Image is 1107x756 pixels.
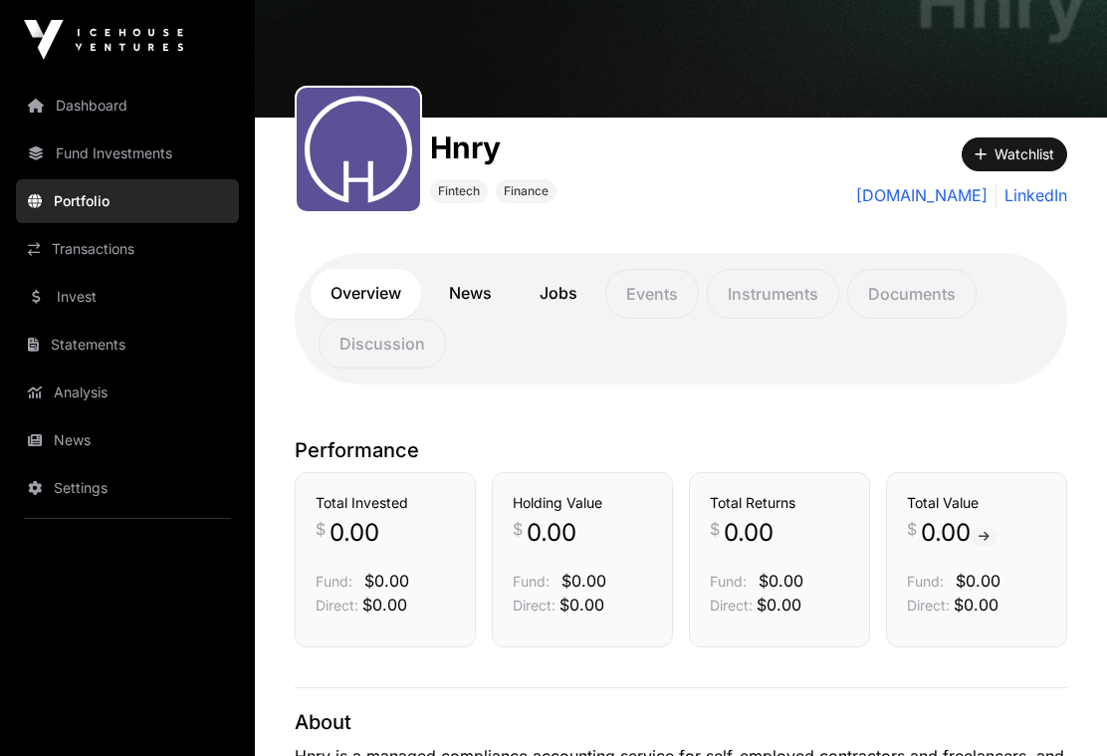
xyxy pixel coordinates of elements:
img: Icehouse Ventures Logo [24,20,183,60]
span: 0.00 [724,517,774,549]
span: Direct: [513,597,555,614]
button: Watchlist [962,137,1067,171]
p: Events [605,269,699,319]
h3: Total Invested [316,493,455,513]
span: Fund: [710,573,747,590]
a: News [16,418,239,462]
p: Performance [295,436,1067,464]
span: $ [710,517,720,541]
span: $0.00 [954,595,998,615]
a: Portfolio [16,179,239,223]
span: Fund: [316,573,352,590]
h3: Total Value [907,493,1046,513]
span: $0.00 [561,571,606,591]
span: $0.00 [759,571,803,591]
span: $ [316,517,326,541]
a: Statements [16,323,239,367]
a: LinkedIn [996,183,1067,207]
span: 0.00 [330,517,379,549]
span: 0.00 [527,517,576,549]
span: Finance [504,183,549,199]
p: About [295,708,1067,736]
span: $0.00 [956,571,1000,591]
a: Transactions [16,227,239,271]
p: Instruments [707,269,839,319]
a: Overview [311,269,421,319]
span: $0.00 [757,595,801,615]
h3: Total Returns [710,493,849,513]
span: Fintech [438,183,480,199]
a: Invest [16,275,239,319]
p: Documents [847,269,977,319]
span: Fund: [513,573,550,590]
span: 0.00 [921,517,997,549]
a: Settings [16,466,239,510]
h1: Hnry [430,129,556,165]
iframe: Chat Widget [1007,660,1107,756]
span: $0.00 [362,595,407,615]
img: Hnry.svg [305,96,412,203]
p: Discussion [319,319,446,369]
span: Direct: [316,597,358,614]
span: $ [907,517,917,541]
a: Dashboard [16,84,239,127]
h3: Holding Value [513,493,652,513]
a: Jobs [520,269,597,319]
span: $0.00 [559,595,604,615]
a: News [429,269,512,319]
span: Direct: [710,597,753,614]
a: Fund Investments [16,131,239,175]
nav: Tabs [311,269,1051,369]
span: $ [513,517,523,541]
span: $0.00 [364,571,409,591]
a: Analysis [16,371,239,414]
span: Fund: [907,573,944,590]
span: Direct: [907,597,950,614]
a: [DOMAIN_NAME] [856,183,988,207]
